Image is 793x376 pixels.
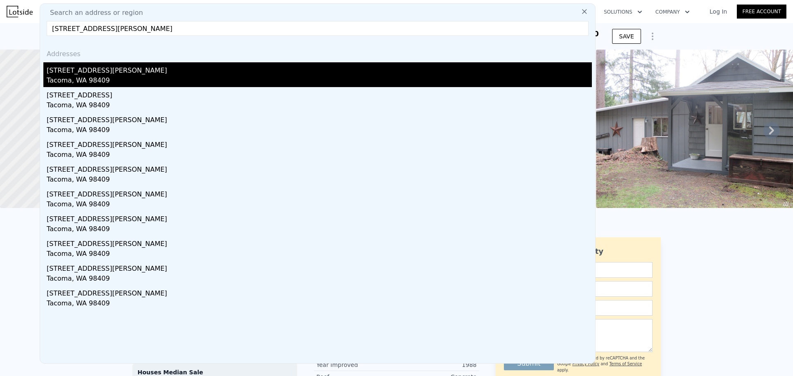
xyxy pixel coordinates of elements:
button: Show Options [644,28,661,45]
div: Tacoma, WA 98409 [47,150,592,161]
span: Search an address or region [43,8,143,18]
div: [STREET_ADDRESS][PERSON_NAME] [47,161,592,175]
div: [STREET_ADDRESS][PERSON_NAME] [47,112,592,125]
div: Addresses [43,43,592,62]
div: [STREET_ADDRESS] [47,87,592,100]
a: Log In [700,7,737,16]
div: Tacoma, WA 98409 [47,274,592,285]
div: Tacoma, WA 98409 [47,224,592,236]
a: Privacy Policy [572,362,599,366]
a: Terms of Service [609,362,642,366]
div: [STREET_ADDRESS][PERSON_NAME] [47,285,592,298]
div: [STREET_ADDRESS][PERSON_NAME] [47,137,592,150]
div: [STREET_ADDRESS][PERSON_NAME] [47,186,592,199]
button: Company [649,5,696,19]
div: Tacoma, WA 98409 [47,76,592,87]
div: Tacoma, WA 98409 [47,298,592,310]
div: [STREET_ADDRESS][PERSON_NAME] [47,211,592,224]
div: [STREET_ADDRESS][PERSON_NAME] [47,236,592,249]
div: Tacoma, WA 98409 [47,249,592,260]
div: Tacoma, WA 98409 [47,199,592,211]
div: Tacoma, WA 98409 [47,175,592,186]
a: Free Account [737,5,786,19]
div: Tacoma, WA 98409 [47,125,592,137]
div: This site is protected by reCAPTCHA and the Google and apply. [557,355,653,373]
div: Tacoma, WA 98409 [47,100,592,112]
button: Solutions [597,5,649,19]
div: [STREET_ADDRESS][PERSON_NAME] [47,260,592,274]
button: SAVE [612,29,641,44]
div: 1988 [396,361,477,369]
div: Year Improved [316,361,396,369]
div: [STREET_ADDRESS][PERSON_NAME] [47,62,592,76]
input: Enter an address, city, region, neighborhood or zip code [47,21,589,36]
button: Submit [504,357,554,370]
img: Lotside [7,6,33,17]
